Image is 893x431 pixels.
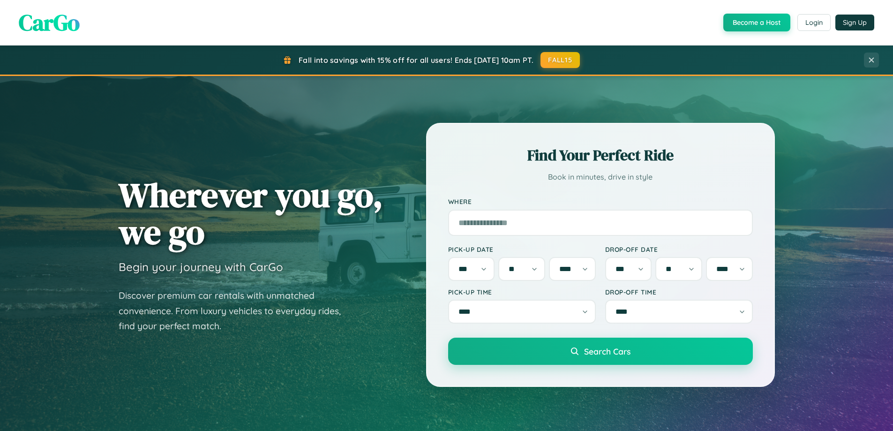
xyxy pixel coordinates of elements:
button: Become a Host [723,14,790,31]
button: Sign Up [835,15,874,30]
span: CarGo [19,7,80,38]
label: Drop-off Time [605,288,753,296]
p: Book in minutes, drive in style [448,170,753,184]
label: Pick-up Time [448,288,596,296]
label: Where [448,198,753,206]
label: Pick-up Date [448,245,596,253]
button: Search Cars [448,338,753,365]
button: FALL15 [540,52,580,68]
h3: Begin your journey with CarGo [119,260,283,274]
span: Fall into savings with 15% off for all users! Ends [DATE] 10am PT. [299,55,533,65]
h1: Wherever you go, we go [119,176,383,250]
p: Discover premium car rentals with unmatched convenience. From luxury vehicles to everyday rides, ... [119,288,353,334]
button: Login [797,14,831,31]
h2: Find Your Perfect Ride [448,145,753,166]
label: Drop-off Date [605,245,753,253]
span: Search Cars [584,346,630,356]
